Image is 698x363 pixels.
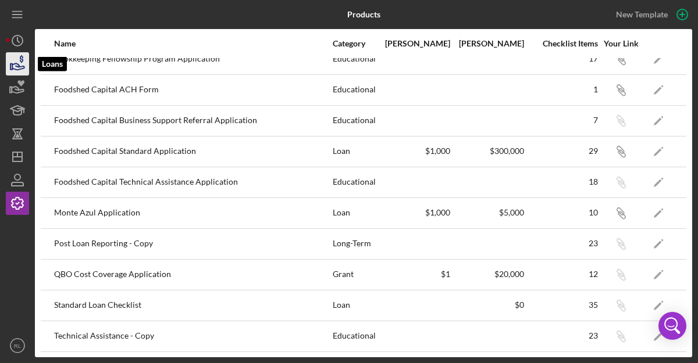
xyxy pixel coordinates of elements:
div: $300,000 [451,146,524,156]
div: 29 [525,146,598,156]
div: Loan [333,199,376,228]
div: Loan [333,291,376,320]
div: 23 [525,239,598,248]
div: Bookkeeping Fellowship Program Application [54,45,332,74]
div: $5,000 [451,208,524,217]
div: Technical Assistance - Copy [54,322,332,351]
button: RL [6,334,29,357]
div: Your Link [599,39,643,48]
div: Open Intercom Messenger [658,312,686,340]
div: QBO Cost Coverage Application [54,260,332,289]
div: Monte Azul Application [54,199,332,228]
text: RL [14,343,22,349]
div: Educational [333,76,376,105]
div: [PERSON_NAME] [378,39,450,48]
div: $1,000 [378,208,450,217]
div: New Template [616,6,668,23]
div: Educational [333,168,376,197]
div: 35 [525,300,598,310]
div: 23 [525,331,598,340]
div: $20,000 [451,269,524,279]
div: 12 [525,269,598,279]
div: Category [333,39,376,48]
div: 10 [525,208,598,217]
div: Post Loan Reporting - Copy [54,229,332,258]
div: 17 [525,54,598,63]
div: Educational [333,45,376,74]
div: Foodshed Capital Business Support Referral Application [54,106,332,135]
div: Foodshed Capital Standard Application [54,137,332,166]
div: Grant [333,260,376,289]
div: 7 [525,116,598,125]
div: Loan [333,137,376,166]
div: 18 [525,177,598,186]
div: Educational [333,322,376,351]
div: Checklist Items [525,39,598,48]
div: 1 [525,85,598,94]
div: Name [54,39,332,48]
div: Long-Term [333,229,376,258]
div: Foodshed Capital Technical Assistance Application [54,168,332,197]
div: $0 [451,300,524,310]
div: Educational [333,106,376,135]
b: Products [347,10,380,19]
div: Foodshed Capital ACH Form [54,76,332,105]
div: $1 [378,269,450,279]
button: New Template [609,6,692,23]
div: [PERSON_NAME] [451,39,524,48]
div: Standard Loan Checklist [54,291,332,320]
div: $1,000 [378,146,450,156]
